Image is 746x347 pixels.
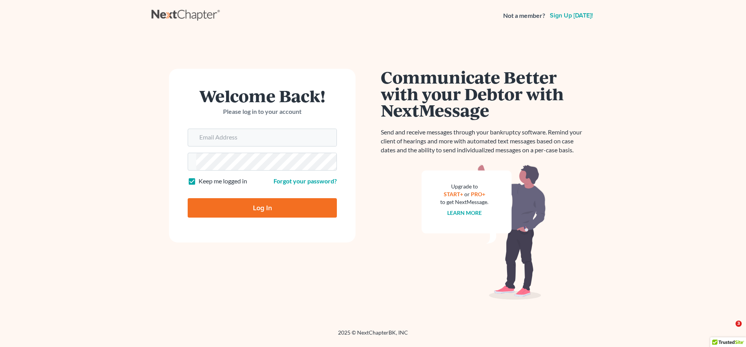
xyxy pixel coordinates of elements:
strong: Not a member? [503,11,545,20]
div: to get NextMessage. [440,198,488,206]
a: Learn more [447,209,482,216]
p: Please log in to your account [188,107,337,116]
input: Email Address [196,129,336,146]
span: 3 [736,321,742,327]
span: or [464,191,470,197]
a: START+ [444,191,463,197]
iframe: Intercom live chat [720,321,738,339]
p: Send and receive messages through your bankruptcy software. Remind your client of hearings and mo... [381,128,587,155]
div: 2025 © NextChapterBK, INC [152,329,594,343]
a: Forgot your password? [274,177,337,185]
input: Log In [188,198,337,218]
a: Sign up [DATE]! [548,12,594,19]
label: Keep me logged in [199,177,247,186]
a: PRO+ [471,191,485,197]
h1: Welcome Back! [188,87,337,104]
h1: Communicate Better with your Debtor with NextMessage [381,69,587,119]
img: nextmessage_bg-59042aed3d76b12b5cd301f8e5b87938c9018125f34e5fa2b7a6b67550977c72.svg [422,164,546,300]
div: Upgrade to [440,183,488,190]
